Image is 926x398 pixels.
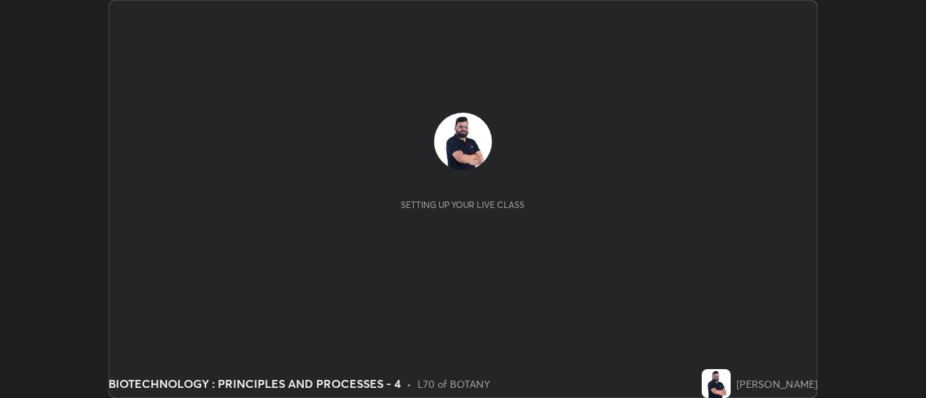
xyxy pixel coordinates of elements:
div: • [407,376,412,391]
img: d98aa69fbffa4e468a8ec30e0ca3030a.jpg [702,369,731,398]
div: BIOTECHNOLOGY : PRINCIPLES AND PROCESSES - 4 [109,375,401,392]
div: [PERSON_NAME] [736,376,817,391]
div: Setting up your live class [401,199,524,210]
img: d98aa69fbffa4e468a8ec30e0ca3030a.jpg [434,113,492,170]
div: L70 of BOTANY [417,376,490,391]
